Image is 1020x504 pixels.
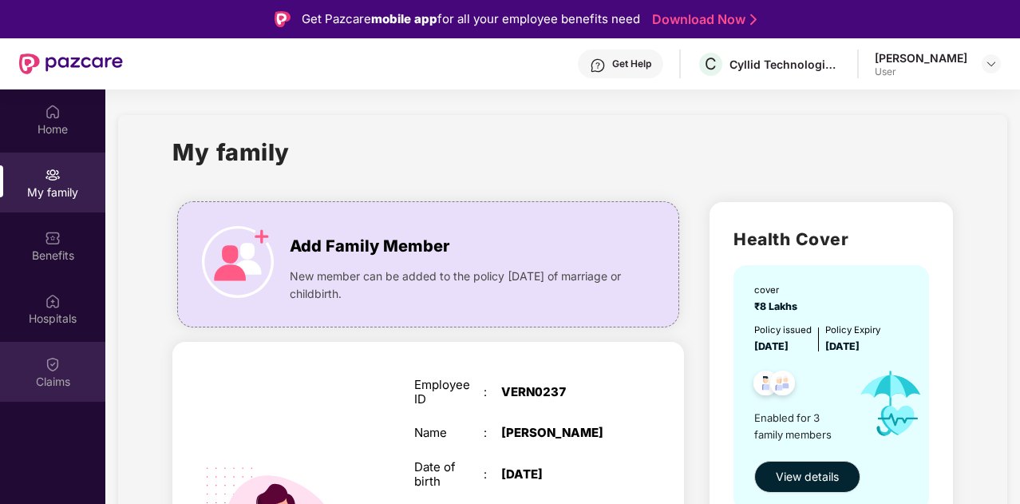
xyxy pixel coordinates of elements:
img: svg+xml;base64,PHN2ZyBpZD0iQ2xhaW0iIHhtbG5zPSJodHRwOi8vd3d3LnczLm9yZy8yMDAwL3N2ZyIgd2lkdGg9IjIwIi... [45,356,61,372]
img: svg+xml;base64,PHN2ZyBpZD0iRHJvcGRvd24tMzJ4MzIiIHhtbG5zPSJodHRwOi8vd3d3LnczLm9yZy8yMDAwL3N2ZyIgd2... [985,58,998,70]
div: Cyllid Technologies Private Limited [729,57,841,72]
button: View details [754,461,860,493]
h2: Health Cover [733,226,928,252]
div: [PERSON_NAME] [501,426,623,440]
span: [DATE] [825,340,860,352]
div: Date of birth [414,460,484,489]
div: Get Pazcare for all your employee benefits need [302,10,640,29]
span: ₹8 Lakhs [754,300,802,312]
img: svg+xml;base64,PHN2ZyB4bWxucz0iaHR0cDovL3d3dy53My5vcmcvMjAwMC9zdmciIHdpZHRoPSI0OC45NDMiIGhlaWdodD... [746,366,785,405]
span: Enabled for 3 family members [754,410,846,442]
img: svg+xml;base64,PHN2ZyB3aWR0aD0iMjAiIGhlaWdodD0iMjAiIHZpZXdCb3g9IjAgMCAyMCAyMCIgZmlsbD0ibm9uZSIgeG... [45,167,61,183]
img: svg+xml;base64,PHN2ZyBpZD0iSG9zcGl0YWxzIiB4bWxucz0iaHR0cDovL3d3dy53My5vcmcvMjAwMC9zdmciIHdpZHRoPS... [45,293,61,309]
div: cover [754,283,802,297]
div: Policy Expiry [825,323,880,337]
img: Stroke [750,11,757,28]
div: : [484,385,501,399]
img: svg+xml;base64,PHN2ZyBpZD0iSG9tZSIgeG1sbnM9Imh0dHA6Ly93d3cudzMub3JnLzIwMDAvc3ZnIiB3aWR0aD0iMjAiIG... [45,104,61,120]
img: svg+xml;base64,PHN2ZyBpZD0iSGVscC0zMngzMiIgeG1sbnM9Imh0dHA6Ly93d3cudzMub3JnLzIwMDAvc3ZnIiB3aWR0aD... [590,58,606,73]
img: svg+xml;base64,PHN2ZyB4bWxucz0iaHR0cDovL3d3dy53My5vcmcvMjAwMC9zdmciIHdpZHRoPSI0OC45NDMiIGhlaWdodD... [763,366,802,405]
img: icon [846,355,936,453]
div: Employee ID [414,378,484,407]
div: User [875,65,967,78]
span: Add Family Member [290,234,449,259]
span: View details [776,468,839,486]
div: Get Help [612,58,651,70]
img: Logo [275,11,291,27]
img: icon [202,226,274,298]
span: New member can be added to the policy [DATE] of marriage or childbirth. [290,268,629,303]
div: Name [414,426,484,440]
div: [PERSON_NAME] [875,50,967,65]
img: svg+xml;base64,PHN2ZyBpZD0iQmVuZWZpdHMiIHhtbG5zPSJodHRwOi8vd3d3LnczLm9yZy8yMDAwL3N2ZyIgd2lkdGg9Ij... [45,230,61,246]
div: : [484,426,501,440]
strong: mobile app [371,11,437,26]
a: Download Now [652,11,752,28]
div: : [484,467,501,482]
h1: My family [172,134,290,170]
div: [DATE] [501,467,623,482]
div: Policy issued [754,323,812,337]
img: New Pazcare Logo [19,54,123,74]
div: VERN0237 [501,385,623,399]
span: [DATE] [754,340,789,352]
span: C [705,54,717,73]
